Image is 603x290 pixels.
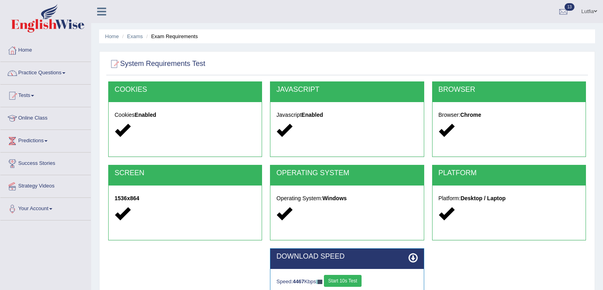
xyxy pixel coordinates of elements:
h5: Cookies [115,112,256,118]
a: Strategy Videos [0,175,91,195]
h2: SCREEN [115,169,256,177]
strong: Chrome [460,112,481,118]
img: ajax-loader-fb-connection.gif [316,280,322,284]
a: Success Stories [0,153,91,172]
strong: Enabled [301,112,323,118]
h2: OPERATING SYSTEM [276,169,417,177]
a: Exams [127,33,143,39]
h2: JAVASCRIPT [276,86,417,94]
a: Your Account [0,198,91,218]
strong: 1536x864 [115,195,139,201]
h2: DOWNLOAD SPEED [276,253,417,261]
h2: BROWSER [438,86,580,94]
h2: System Requirements Test [108,58,205,70]
h5: Operating System: [276,195,417,201]
a: Predictions [0,130,91,150]
a: Tests [0,85,91,104]
h5: Platform: [438,195,580,201]
div: Speed: Kbps [276,275,417,289]
span: 13 [565,3,574,11]
li: Exam Requirements [144,33,198,40]
a: Practice Questions [0,62,91,82]
strong: Windows [322,195,346,201]
h2: COOKIES [115,86,256,94]
strong: Enabled [135,112,156,118]
a: Home [0,39,91,59]
strong: 4467 [293,278,304,284]
h2: PLATFORM [438,169,580,177]
strong: Desktop / Laptop [461,195,506,201]
a: Online Class [0,107,91,127]
h5: Browser: [438,112,580,118]
button: Start 10s Test [324,275,362,287]
h5: Javascript [276,112,417,118]
a: Home [105,33,119,39]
